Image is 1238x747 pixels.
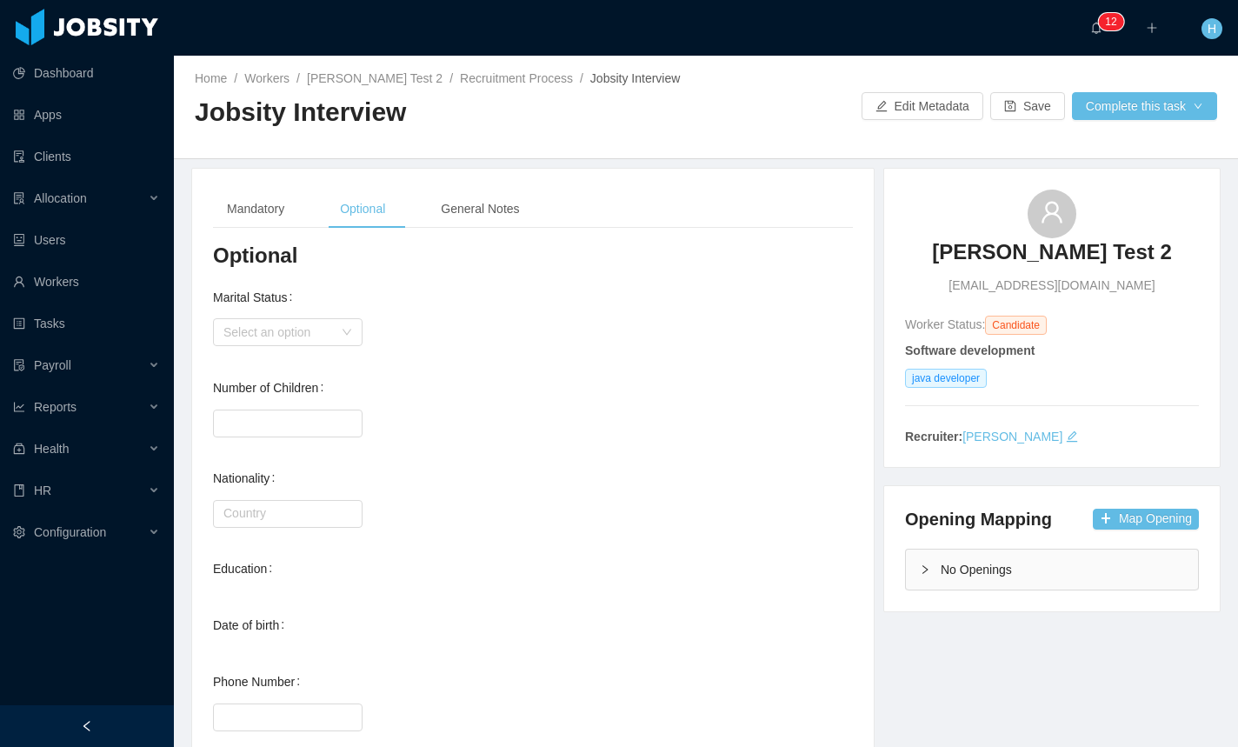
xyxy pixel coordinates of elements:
[213,290,299,304] label: Marital Status
[213,242,853,270] h3: Optional
[13,484,25,497] i: icon: book
[13,264,160,299] a: icon: userWorkers
[985,316,1047,335] span: Candidate
[862,92,983,120] button: icon: editEdit Metadata
[1066,430,1078,443] i: icon: edit
[1040,200,1064,224] i: icon: user
[920,564,930,575] i: icon: right
[34,400,77,414] span: Reports
[13,359,25,371] i: icon: file-protect
[905,430,962,444] strong: Recruiter:
[1090,22,1102,34] i: icon: bell
[449,71,453,85] span: /
[427,190,533,229] div: General Notes
[13,401,25,413] i: icon: line-chart
[34,525,106,539] span: Configuration
[932,238,1172,277] a: [PERSON_NAME] Test 2
[214,410,362,437] input: Number of Children
[195,95,706,130] h2: Jobsity Interview
[244,71,290,85] a: Workers
[195,71,227,85] a: Home
[34,442,69,456] span: Health
[13,306,160,341] a: icon: profileTasks
[223,323,333,341] div: Select an option
[1146,22,1158,34] i: icon: plus
[1072,92,1217,120] button: Complete this taskicon: down
[1093,509,1199,530] button: icon: plusMap Opening
[213,190,298,229] div: Mandatory
[590,71,680,85] span: Jobsity Interview
[962,430,1062,444] a: [PERSON_NAME]
[1208,18,1216,39] span: H
[990,92,1065,120] button: icon: saveSave
[213,675,307,689] label: Phone Number
[905,507,1052,531] h4: Opening Mapping
[213,562,279,576] label: Education
[296,71,300,85] span: /
[1098,13,1123,30] sup: 12
[460,71,573,85] a: Recruitment Process
[213,471,282,485] label: Nationality
[213,381,330,395] label: Number of Children
[906,550,1198,590] div: icon: rightNo Openings
[13,56,160,90] a: icon: pie-chartDashboard
[13,526,25,538] i: icon: setting
[214,704,362,730] input: Phone Number
[1111,13,1117,30] p: 2
[342,327,352,339] i: icon: down
[213,618,291,632] label: Date of birth
[905,343,1035,357] strong: Software development
[13,192,25,204] i: icon: solution
[932,238,1172,266] h3: [PERSON_NAME] Test 2
[905,317,985,331] span: Worker Status:
[13,223,160,257] a: icon: robotUsers
[34,358,71,372] span: Payroll
[34,484,51,497] span: HR
[905,369,987,388] span: java developer
[580,71,583,85] span: /
[13,443,25,455] i: icon: medicine-box
[13,97,160,132] a: icon: appstoreApps
[13,139,160,174] a: icon: auditClients
[307,71,443,85] a: [PERSON_NAME] Test 2
[326,190,399,229] div: Optional
[1105,13,1111,30] p: 1
[34,191,87,205] span: Allocation
[234,71,237,85] span: /
[948,277,1155,295] span: [EMAIL_ADDRESS][DOMAIN_NAME]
